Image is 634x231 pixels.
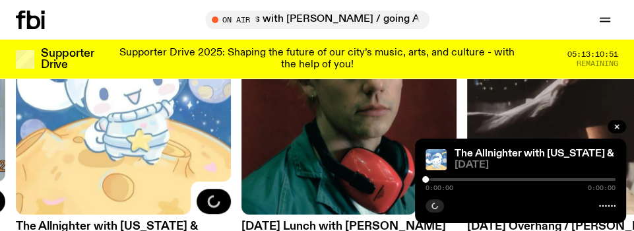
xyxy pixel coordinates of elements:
[41,48,94,71] h3: Supporter Drive
[577,60,618,67] span: Remaining
[426,185,453,191] span: 0:00:00
[567,51,618,58] span: 05:13:10:51
[455,160,616,170] span: [DATE]
[588,185,616,191] span: 0:00:00
[205,11,429,29] button: On AirMornings with [PERSON_NAME] / going All Out
[111,48,523,71] p: Supporter Drive 2025: Shaping the future of our city’s music, arts, and culture - with the help o...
